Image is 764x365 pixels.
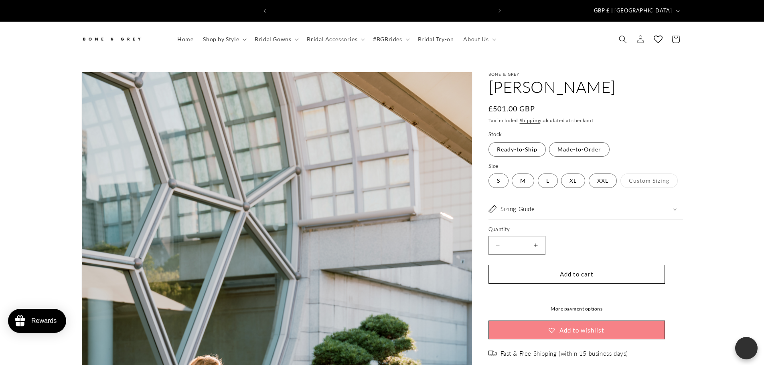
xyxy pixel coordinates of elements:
[31,317,57,325] div: Rewards
[78,30,164,49] a: Bone and Grey Bridal
[458,31,499,48] summary: About Us
[177,36,193,43] span: Home
[501,205,535,213] h2: Sizing Guide
[538,173,558,188] label: L
[488,103,535,114] span: £501.00 GBP
[512,173,534,188] label: M
[488,72,683,77] p: Bone & Grey
[735,337,758,359] button: Open chatbox
[250,31,302,48] summary: Bridal Gowns
[520,117,541,123] a: Shipping
[488,162,499,170] legend: Size
[255,36,291,43] span: Bridal Gowns
[549,142,610,157] label: Made-to-Order
[463,36,488,43] span: About Us
[198,31,250,48] summary: Shop by Style
[418,36,454,43] span: Bridal Try-on
[488,77,683,97] h1: [PERSON_NAME]
[307,36,357,43] span: Bridal Accessories
[203,36,239,43] span: Shop by Style
[594,7,672,15] span: GBP £ | [GEOGRAPHIC_DATA]
[302,31,368,48] summary: Bridal Accessories
[488,305,665,313] a: More payment options
[488,265,665,284] button: Add to cart
[501,350,628,358] span: Fast & Free Shipping (within 15 business days)
[488,173,509,188] label: S
[488,321,665,339] button: Add to wishlist
[488,117,683,125] div: Tax included. calculated at checkout.
[413,31,459,48] a: Bridal Try-on
[614,30,632,48] summary: Search
[488,142,546,157] label: Ready-to-Ship
[172,31,198,48] a: Home
[488,199,683,219] summary: Sizing Guide
[589,3,683,18] button: GBP £ | [GEOGRAPHIC_DATA]
[256,3,274,18] button: Previous announcement
[620,173,678,188] label: Custom Sizing
[368,31,413,48] summary: #BGBrides
[488,226,665,234] label: Quantity
[373,36,402,43] span: #BGBrides
[488,131,503,139] legend: Stock
[561,173,585,188] label: XL
[491,3,509,18] button: Next announcement
[81,32,142,46] img: Bone and Grey Bridal
[589,173,617,188] label: XXL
